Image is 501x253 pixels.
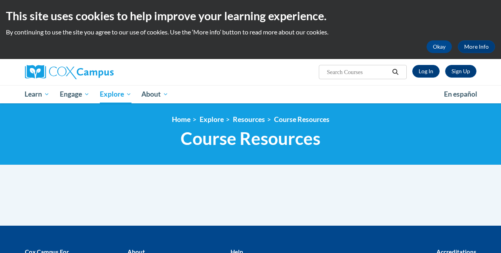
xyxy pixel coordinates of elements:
img: Cox Campus [25,65,114,79]
div: Main menu [19,85,482,103]
span: Engage [60,89,90,99]
a: More Info [458,40,495,53]
h2: This site uses cookies to help improve your learning experience. [6,8,495,24]
a: Learn [20,85,55,103]
span: Explore [100,89,131,99]
a: En español [439,86,482,103]
a: Cox Campus [25,65,168,79]
a: Home [172,115,190,124]
a: Explore [200,115,224,124]
a: Engage [55,85,95,103]
a: Register [445,65,476,78]
input: Search Courses [326,67,389,77]
a: Log In [412,65,440,78]
p: By continuing to use the site you agree to our use of cookies. Use the ‘More info’ button to read... [6,28,495,36]
span: About [141,89,168,99]
a: About [136,85,173,103]
a: Resources [233,115,265,124]
a: Explore [95,85,137,103]
button: Okay [427,40,452,53]
span: Learn [25,89,50,99]
a: Course Resources [274,115,330,124]
span: En español [444,90,477,98]
button: Search [389,67,401,77]
span: Course Resources [181,128,320,149]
